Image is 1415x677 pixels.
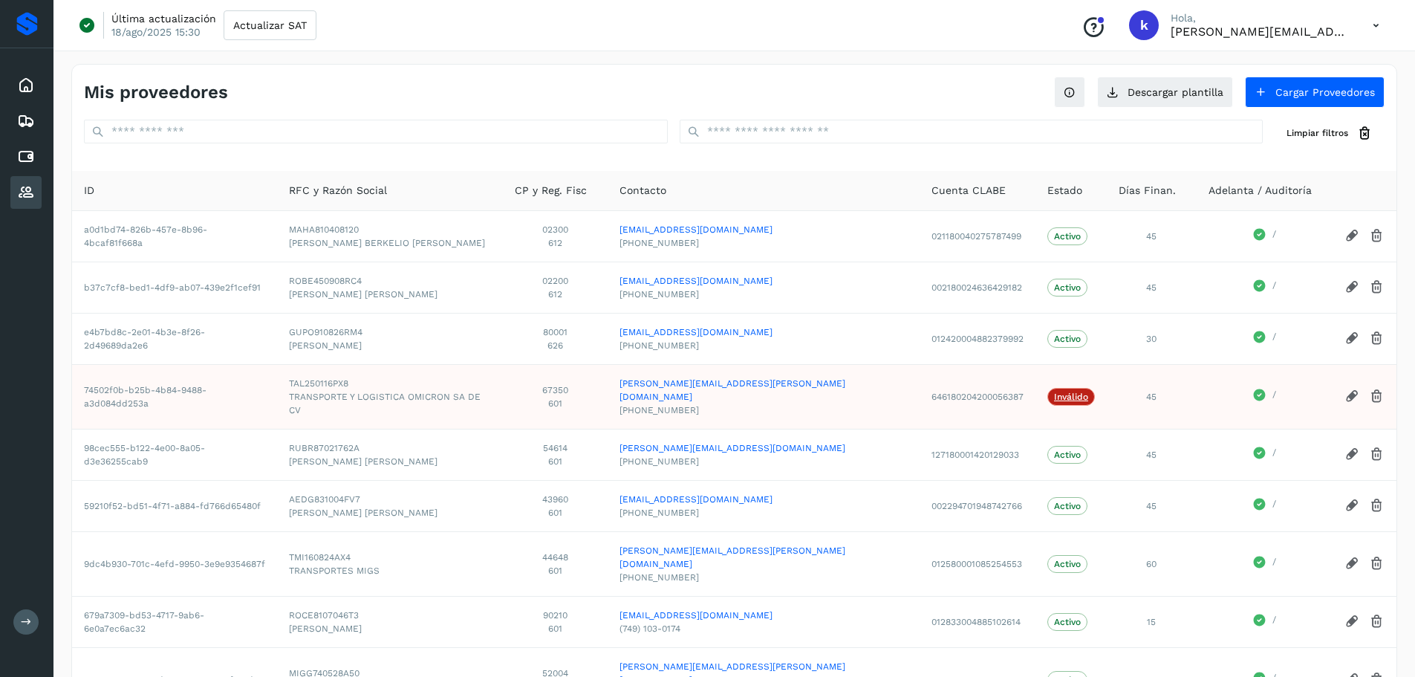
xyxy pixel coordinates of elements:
[619,274,908,288] a: [EMAIL_ADDRESS][DOMAIN_NAME]
[289,325,491,339] span: GUPO910826RM4
[619,571,908,584] span: [PHONE_NUMBER]
[619,288,908,301] span: [PHONE_NUMBER]
[289,339,491,352] span: [PERSON_NAME]
[1171,12,1349,25] p: Hola,
[515,183,587,198] span: CP y Reg. Fisc
[10,140,42,173] div: Cuentas por pagar
[515,493,596,506] span: 43960
[289,551,491,564] span: TMI160824AX4
[1097,77,1233,108] button: Descargar plantilla
[1209,613,1321,631] div: /
[72,210,277,262] td: a0d1bd74-826b-457e-8b96-4bcaf81f668a
[1171,25,1349,39] p: karen.saucedo@53cargo.com
[1209,227,1321,245] div: /
[515,441,596,455] span: 54614
[619,183,666,198] span: Contacto
[233,20,307,30] span: Actualizar SAT
[72,429,277,480] td: 98cec555-b122-4e00-8a05-d3e36255cab9
[1119,183,1176,198] span: Días Finan.
[1146,282,1157,293] span: 45
[619,544,908,571] a: [PERSON_NAME][EMAIL_ADDRESS][PERSON_NAME][DOMAIN_NAME]
[515,223,596,236] span: 02300
[289,564,491,577] span: TRANSPORTES MIGS
[72,480,277,531] td: 59210f52-bd51-4f71-a884-fd766d65480f
[10,105,42,137] div: Embarques
[619,609,908,622] a: [EMAIL_ADDRESS][DOMAIN_NAME]
[289,441,491,455] span: RUBR87021762A
[619,493,908,506] a: [EMAIL_ADDRESS][DOMAIN_NAME]
[619,455,908,468] span: [PHONE_NUMBER]
[920,313,1035,364] td: 012420004882379992
[289,506,491,519] span: [PERSON_NAME] [PERSON_NAME]
[1047,183,1082,198] span: Estado
[289,236,491,250] span: [PERSON_NAME] BERKELIO [PERSON_NAME]
[515,383,596,397] span: 67350
[111,12,216,25] p: Última actualización
[1147,617,1156,627] span: 15
[1146,559,1157,569] span: 60
[289,183,387,198] span: RFC y Razón Social
[619,377,908,404] a: [PERSON_NAME][EMAIL_ADDRESS][PERSON_NAME][DOMAIN_NAME]
[289,622,491,635] span: [PERSON_NAME]
[72,596,277,647] td: 679a7309-bd53-4717-9ab6-6e0a7ec6ac32
[619,404,908,417] span: [PHONE_NUMBER]
[1275,120,1385,147] button: Limpiar filtros
[1054,617,1081,627] p: Activo
[72,531,277,596] td: 9dc4b930-701c-4efd-9950-3e9e9354687f
[920,364,1035,429] td: 646180204200056387
[289,609,491,622] span: ROCE8107046T3
[84,82,228,103] h4: Mis proveedores
[10,176,42,209] div: Proveedores
[224,10,316,40] button: Actualizar SAT
[72,262,277,313] td: b37c7cf8-bed1-4df9-ab07-439e2f1cef91
[111,25,201,39] p: 18/ago/2025 15:30
[1209,279,1321,297] div: /
[515,397,596,410] span: 601
[1245,77,1385,108] button: Cargar Proveedores
[920,531,1035,596] td: 012580001085254553
[920,210,1035,262] td: 021180040275787499
[289,223,491,236] span: MAHA810408120
[72,364,277,429] td: 74502f0b-b25b-4b84-9488-a3d084dd253a
[289,390,491,417] span: TRANSPORTE Y LOGISTICA OMICRON SA DE CV
[1054,392,1088,402] p: Inválido
[619,441,908,455] a: [PERSON_NAME][EMAIL_ADDRESS][DOMAIN_NAME]
[920,262,1035,313] td: 002180024636429182
[1054,334,1081,344] p: Activo
[619,622,908,635] span: (749) 103-0174
[920,429,1035,480] td: 127180001420129033
[1146,392,1157,402] span: 45
[289,455,491,468] span: [PERSON_NAME] [PERSON_NAME]
[515,622,596,635] span: 601
[84,183,94,198] span: ID
[515,506,596,519] span: 601
[515,288,596,301] span: 612
[289,493,491,506] span: AEDG831004FV7
[920,480,1035,531] td: 002294701948742766
[515,564,596,577] span: 601
[289,274,491,288] span: ROBE450908RC4
[1054,231,1081,242] p: Activo
[289,377,491,390] span: TAL250116PX8
[1209,497,1321,515] div: /
[289,288,491,301] span: [PERSON_NAME] [PERSON_NAME]
[1054,501,1081,511] p: Activo
[72,313,277,364] td: e4b7bd8c-2e01-4b3e-8f26-2d49689da2e6
[1146,501,1157,511] span: 45
[515,325,596,339] span: 80001
[1054,559,1081,569] p: Activo
[920,596,1035,647] td: 012833004885102614
[1286,126,1348,140] span: Limpiar filtros
[1209,555,1321,573] div: /
[1209,446,1321,464] div: /
[515,455,596,468] span: 601
[619,339,908,352] span: [PHONE_NUMBER]
[515,236,596,250] span: 612
[931,183,1006,198] span: Cuenta CLABE
[1146,334,1157,344] span: 30
[1209,388,1321,406] div: /
[515,339,596,352] span: 626
[1054,282,1081,293] p: Activo
[515,609,596,622] span: 90210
